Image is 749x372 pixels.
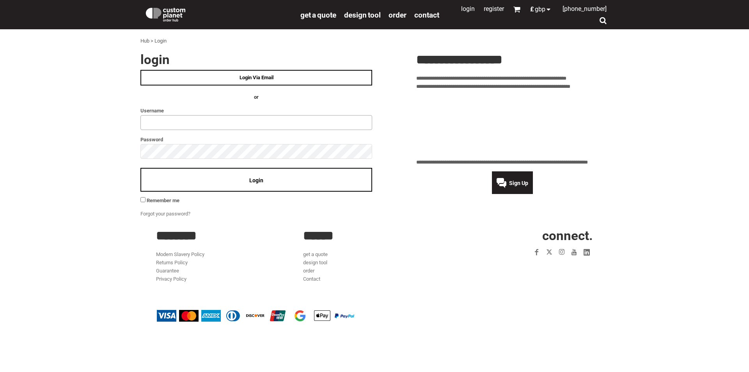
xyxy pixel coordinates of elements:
a: Guarantee [156,268,179,274]
div: Login [154,37,167,45]
input: Remember me [140,197,146,202]
span: £ [530,6,535,12]
img: Discover [246,310,265,322]
a: order [389,10,406,19]
a: Hub [140,38,149,44]
label: Username [140,106,372,115]
iframe: Customer reviews powered by Trustpilot [485,263,593,272]
img: China UnionPay [268,310,288,322]
img: Mastercard [179,310,199,322]
a: Privacy Policy [156,276,186,282]
a: Contact [414,10,439,19]
a: Custom Planet [140,2,296,25]
span: order [389,11,406,20]
img: Apple Pay [312,310,332,322]
span: Login [249,177,263,183]
span: Contact [414,11,439,20]
label: Password [140,135,372,144]
a: design tool [344,10,381,19]
span: design tool [344,11,381,20]
a: order [303,268,314,274]
img: American Express [201,310,221,322]
h2: CONNECT. [451,229,593,242]
span: get a quote [300,11,336,20]
img: Visa [157,310,176,322]
a: get a quote [303,251,328,257]
a: Login Via Email [140,70,372,85]
a: design tool [303,260,327,265]
img: Google Pay [290,310,310,322]
a: Modern Slavery Policy [156,251,204,257]
h2: Login [140,53,372,66]
span: GBP [535,6,545,12]
a: get a quote [300,10,336,19]
iframe: Customer reviews powered by Trustpilot [416,95,609,154]
a: Register [484,5,504,12]
a: Forgot your password? [140,211,190,217]
img: Custom Planet [144,6,187,21]
span: Login Via Email [240,75,273,80]
a: Contact [303,276,320,282]
div: > [151,37,153,45]
span: Sign Up [509,180,528,186]
span: [PHONE_NUMBER] [563,5,607,12]
h4: OR [140,93,372,101]
img: Diners Club [224,310,243,322]
span: Remember me [147,198,179,203]
a: Login [461,5,475,12]
img: PayPal [335,313,354,318]
a: Returns Policy [156,260,188,265]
